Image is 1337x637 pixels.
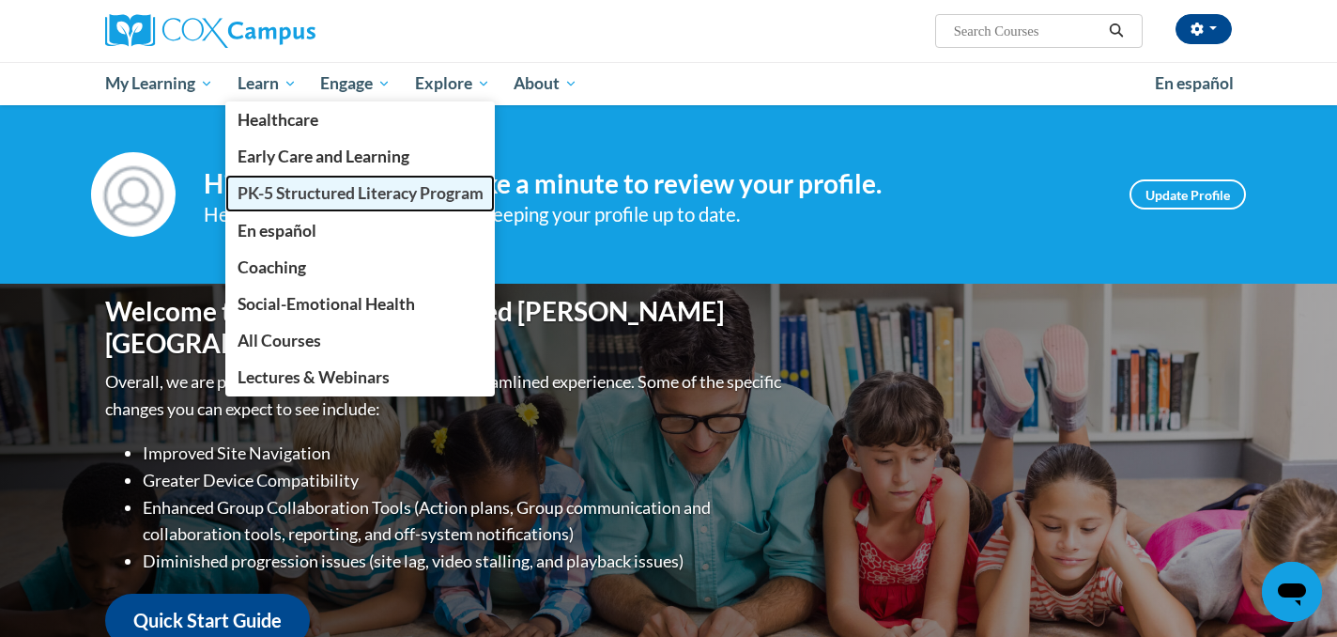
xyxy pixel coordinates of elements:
[105,368,786,423] p: Overall, we are proud to provide you with a more streamlined experience. Some of the specific cha...
[320,72,391,95] span: Engage
[225,175,496,211] a: PK-5 Structured Literacy Program
[238,72,297,95] span: Learn
[308,62,403,105] a: Engage
[143,494,786,549] li: Enhanced Group Collaboration Tools (Action plans, Group communication and collaboration tools, re...
[1130,179,1246,210] a: Update Profile
[225,249,496,286] a: Coaching
[225,322,496,359] a: All Courses
[225,138,496,175] a: Early Care and Learning
[514,72,577,95] span: About
[225,101,496,138] a: Healthcare
[77,62,1260,105] div: Main menu
[403,62,502,105] a: Explore
[225,212,496,249] a: En español
[1155,73,1234,93] span: En español
[1176,14,1232,44] button: Account Settings
[238,183,484,203] span: PK-5 Structured Literacy Program
[1102,20,1130,42] button: Search
[238,331,321,350] span: All Courses
[502,62,591,105] a: About
[204,199,1101,230] div: Help improve your experience by keeping your profile up to date.
[415,72,490,95] span: Explore
[143,440,786,467] li: Improved Site Navigation
[143,467,786,494] li: Greater Device Compatibility
[238,221,316,241] span: En español
[238,294,415,314] span: Social-Emotional Health
[238,110,318,130] span: Healthcare
[225,286,496,322] a: Social-Emotional Health
[1143,64,1246,103] a: En español
[238,147,409,166] span: Early Care and Learning
[105,72,213,95] span: My Learning
[105,14,315,48] img: Cox Campus
[105,14,462,48] a: Cox Campus
[204,168,1101,200] h4: Hi [PERSON_NAME]! Take a minute to review your profile.
[105,296,786,359] h1: Welcome to the new and improved [PERSON_NAME][GEOGRAPHIC_DATA]
[143,548,786,575] li: Diminished progression issues (site lag, video stalling, and playback issues)
[1262,562,1322,622] iframe: Button to launch messaging window
[238,257,306,277] span: Coaching
[238,367,390,387] span: Lectures & Webinars
[91,152,176,237] img: Profile Image
[93,62,225,105] a: My Learning
[225,359,496,396] a: Lectures & Webinars
[225,62,309,105] a: Learn
[952,20,1102,42] input: Search Courses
